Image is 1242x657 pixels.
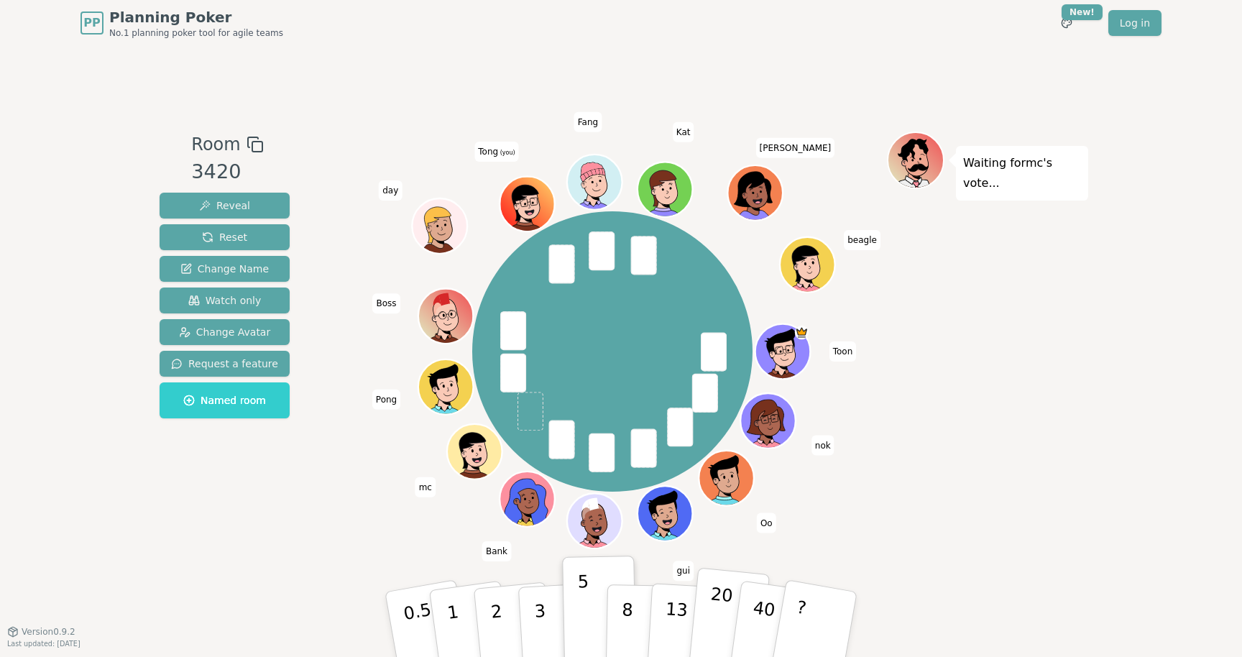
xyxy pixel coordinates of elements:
[673,122,694,142] span: Click to change your name
[160,382,290,418] button: Named room
[415,477,436,497] span: Click to change your name
[1054,10,1080,36] button: New!
[109,27,283,39] span: No.1 planning poker tool for agile teams
[109,7,283,27] span: Planning Poker
[757,513,776,533] span: Click to change your name
[160,288,290,313] button: Watch only
[160,256,290,282] button: Change Name
[183,393,266,408] span: Named room
[188,293,262,308] span: Watch only
[7,626,75,638] button: Version0.9.2
[1062,4,1103,20] div: New!
[180,262,269,276] span: Change Name
[191,157,263,187] div: 3420
[7,640,80,648] span: Last updated: [DATE]
[498,150,515,156] span: (you)
[829,341,857,362] span: Click to change your name
[578,571,590,649] p: 5
[844,230,880,250] span: Click to change your name
[673,561,694,581] span: Click to change your name
[160,224,290,250] button: Reset
[794,326,808,339] span: Toon is the host
[372,390,400,410] span: Click to change your name
[963,153,1081,193] p: Waiting for mc 's vote...
[202,230,247,244] span: Reset
[501,178,553,230] button: Click to change your avatar
[160,351,290,377] button: Request a feature
[179,325,271,339] span: Change Avatar
[811,436,834,456] span: Click to change your name
[756,138,835,158] span: Click to change your name
[372,293,400,313] span: Click to change your name
[379,180,402,201] span: Click to change your name
[22,626,75,638] span: Version 0.9.2
[160,319,290,345] button: Change Avatar
[191,132,240,157] span: Room
[474,142,518,162] span: Click to change your name
[1108,10,1161,36] a: Log in
[482,541,511,561] span: Click to change your name
[171,357,278,371] span: Request a feature
[160,193,290,219] button: Reveal
[83,14,100,32] span: PP
[199,198,250,213] span: Reveal
[574,112,602,132] span: Click to change your name
[80,7,283,39] a: PPPlanning PokerNo.1 planning poker tool for agile teams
